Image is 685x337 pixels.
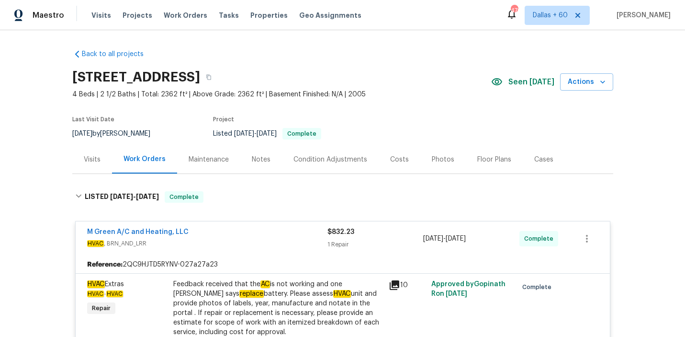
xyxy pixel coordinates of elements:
span: Repair [88,303,114,313]
span: [DATE] [136,193,159,200]
span: [DATE] [110,193,133,200]
button: Actions [560,73,613,91]
button: Copy Address [200,69,217,86]
span: Complete [166,192,202,202]
span: $832.23 [327,229,354,235]
em: HVAC [333,290,351,298]
div: 1 Repair [327,240,424,249]
span: [DATE] [446,291,467,297]
div: by [PERSON_NAME] [72,128,162,139]
h2: [STREET_ADDRESS] [72,72,200,82]
div: Costs [390,155,409,164]
span: Complete [283,131,320,137]
span: Listed [213,130,321,137]
span: Extras [87,280,124,288]
span: Projects [123,11,152,20]
span: Properties [250,11,288,20]
span: Seen [DATE] [508,77,554,87]
a: Back to all projects [72,49,164,59]
em: HVAC [87,280,105,288]
span: Maestro [33,11,64,20]
span: Geo Assignments [299,11,361,20]
span: Dallas + 60 [533,11,568,20]
span: [DATE] [72,130,92,137]
span: - [87,291,123,297]
div: Feedback received that the is not working and one [PERSON_NAME] says battery. Please assess unit ... [173,279,383,337]
div: 476 [511,6,517,15]
span: Complete [522,282,555,292]
span: [PERSON_NAME] [613,11,671,20]
span: Complete [524,234,557,244]
div: Condition Adjustments [293,155,367,164]
span: Tasks [219,12,239,19]
span: [DATE] [257,130,277,137]
div: Floor Plans [477,155,511,164]
div: Visits [84,155,101,164]
span: Approved by Gopinath R on [431,281,505,297]
span: Actions [568,76,606,88]
div: Maintenance [189,155,229,164]
span: Project [213,116,234,122]
em: HVAC [106,291,123,297]
span: [DATE] [423,235,443,242]
h6: LISTED [85,191,159,203]
span: - [234,130,277,137]
span: Last Visit Date [72,116,114,122]
div: Notes [252,155,270,164]
em: HVAC [87,240,104,247]
span: - [110,193,159,200]
span: - [423,234,466,244]
em: HVAC [87,291,104,297]
span: Work Orders [164,11,207,20]
em: replace [239,290,264,298]
em: AC [260,280,270,288]
span: 4 Beds | 2 1/2 Baths | Total: 2362 ft² | Above Grade: 2362 ft² | Basement Finished: N/A | 2005 [72,90,491,99]
div: Photos [432,155,454,164]
div: LISTED [DATE]-[DATE]Complete [72,182,613,212]
div: Work Orders [124,154,166,164]
a: M Green A/C and Heating, LLC [87,229,189,235]
span: , BRN_AND_LRR [87,239,327,248]
span: [DATE] [234,130,254,137]
div: Cases [534,155,553,164]
div: 2QC9HJTD5RYNV-027a27a23 [76,256,610,273]
div: 10 [389,279,426,291]
span: Visits [91,11,111,20]
span: [DATE] [446,235,466,242]
b: Reference: [87,260,123,269]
